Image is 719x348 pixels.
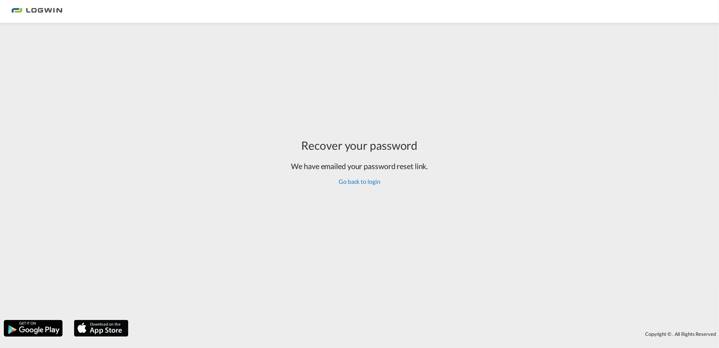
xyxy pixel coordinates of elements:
[11,3,63,20] img: bc73a0e0d8c111efacd525e4c8ad7d32.png
[73,319,129,337] img: apple.png
[132,328,719,340] div: Copyright © . All Rights Reserved
[3,319,63,337] img: google.png
[291,161,428,171] h2: We have emailed your password reset link.
[291,137,428,153] div: Recover your password
[339,178,380,185] a: Go back to login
